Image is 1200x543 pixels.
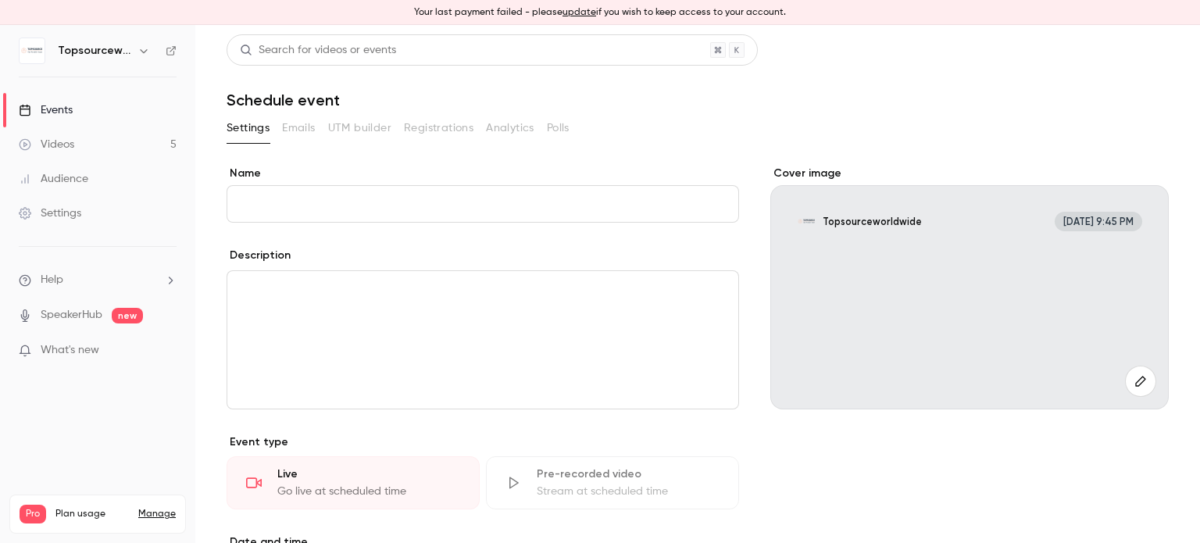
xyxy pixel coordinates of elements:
div: Videos [19,137,74,152]
img: Topsourceworldwide [20,38,45,63]
div: Go live at scheduled time [277,484,460,499]
a: Manage [138,508,176,520]
div: Pre-recorded videoStream at scheduled time [486,456,739,509]
p: Your last payment failed - please if you wish to keep access to your account. [414,5,786,20]
div: editor [227,271,738,409]
span: Help [41,272,63,288]
label: Name [227,166,739,181]
span: new [112,308,143,323]
span: [DATE] 9:45 PM [1055,212,1142,231]
div: Pre-recorded video [537,466,720,482]
div: Search for videos or events [240,42,396,59]
div: Audience [19,171,88,187]
p: Topsourceworldwide [823,215,922,228]
span: Registrations [404,120,473,137]
button: Settings [227,116,270,141]
h1: Schedule event [227,91,1169,109]
span: UTM builder [328,120,391,137]
label: Cover image [770,166,1169,181]
div: Settings [19,205,81,221]
span: Plan usage [55,508,129,520]
span: Emails [282,120,315,137]
span: Pro [20,505,46,523]
div: Events [19,102,73,118]
p: Event type [227,434,739,450]
div: Live [277,466,460,482]
label: Description [227,248,291,263]
section: description [227,270,739,409]
div: Stream at scheduled time [537,484,720,499]
span: What's new [41,342,99,359]
li: help-dropdown-opener [19,272,177,288]
h6: Topsourceworldwide [58,43,131,59]
iframe: Noticeable Trigger [158,344,177,358]
span: Polls [547,120,570,137]
button: update [562,5,596,20]
div: LiveGo live at scheduled time [227,456,480,509]
a: SpeakerHub [41,307,102,323]
span: Analytics [486,120,534,137]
